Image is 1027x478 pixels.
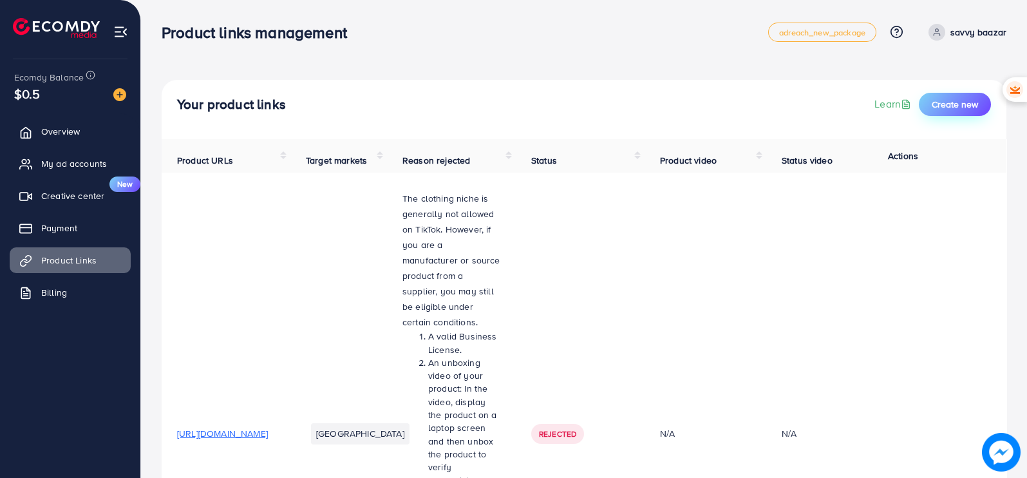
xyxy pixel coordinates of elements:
[874,97,914,111] a: Learn
[41,254,97,267] span: Product Links
[177,97,286,113] h4: Your product links
[10,247,131,273] a: Product Links
[41,286,67,299] span: Billing
[10,280,131,305] a: Billing
[41,189,104,202] span: Creative center
[109,177,140,192] span: New
[779,28,865,37] span: adreach_new_package
[177,427,268,440] span: [URL][DOMAIN_NAME]
[113,24,128,39] img: menu
[932,98,978,111] span: Create new
[13,18,100,38] img: logo
[14,71,84,84] span: Ecomdy Balance
[660,427,751,440] div: N/A
[14,84,41,103] span: $0.5
[982,433,1021,472] img: image
[888,149,918,162] span: Actions
[402,154,470,167] span: Reason rejected
[306,154,367,167] span: Target markets
[10,119,131,144] a: Overview
[113,88,126,101] img: image
[768,23,876,42] a: adreach_new_package
[428,330,500,356] li: A valid Business License.
[177,154,233,167] span: Product URLs
[923,24,1006,41] a: savvy baazar
[919,93,991,116] button: Create new
[782,427,796,440] div: N/A
[311,423,410,444] li: [GEOGRAPHIC_DATA]
[10,151,131,177] a: My ad accounts
[10,215,131,241] a: Payment
[41,125,80,138] span: Overview
[41,157,107,170] span: My ad accounts
[10,183,131,209] a: Creative centerNew
[402,192,500,329] span: The clothing niche is generally not allowed on TikTok. However, if you are a manufacturer or sour...
[531,154,557,167] span: Status
[660,154,717,167] span: Product video
[950,24,1006,40] p: savvy baazar
[162,23,357,42] h3: Product links management
[539,428,576,439] span: Rejected
[782,154,833,167] span: Status video
[41,222,77,234] span: Payment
